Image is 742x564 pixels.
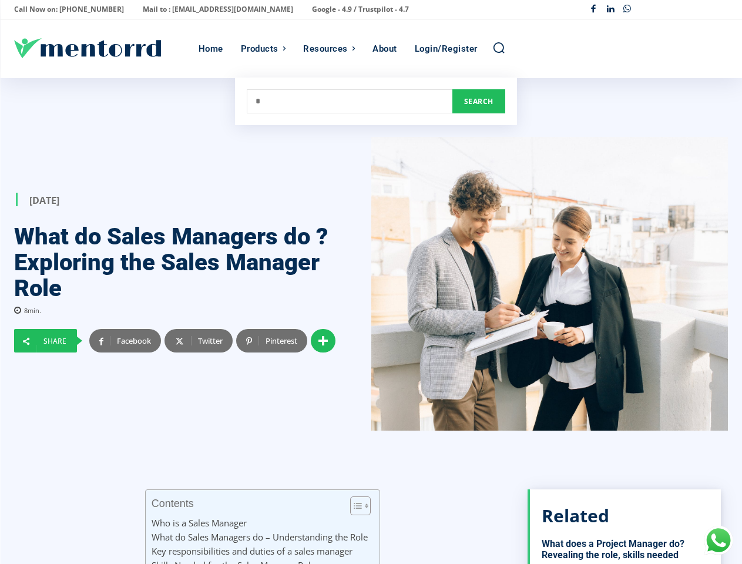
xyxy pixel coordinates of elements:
a: Whatsapp [619,1,636,18]
div: Resources [303,19,348,78]
div: Chat with Us [704,526,733,555]
a: Home [193,19,229,78]
a: What does a Project Manager do? Revealing the role, skills needed [542,538,684,560]
h3: Related [542,507,609,525]
div: About [372,19,397,78]
span: Search [464,95,493,109]
a: Pinterest [236,329,307,352]
a: Linkedin [602,1,619,18]
p: Google - 4.9 / Trustpilot - 4.7 [312,1,409,18]
a: Search [492,41,505,54]
h1: What do Sales Managers do ? Exploring the Sales Manager Role [14,224,336,301]
a: Facebook [89,329,161,352]
div: Twitter [191,329,233,352]
a: About [367,19,403,78]
div: Facebook [110,329,161,352]
p: Contents [152,498,194,509]
a: Resources [297,19,361,78]
a: What do Sales Managers do – Understanding the Role [152,530,368,544]
p: Mail to : [EMAIL_ADDRESS][DOMAIN_NAME] [143,1,293,18]
a: Facebook [585,1,602,18]
div: Share [36,338,76,345]
a: Who is a Sales Manager [152,516,247,530]
div: Products [241,19,278,78]
a: Login/Register [409,19,484,78]
a: Toggle Table of Content [341,496,368,516]
div: Pinterest [258,329,307,352]
p: Call Now on: [PHONE_NUMBER] [14,1,124,18]
span: min. [28,306,41,315]
button: Search [452,89,505,113]
a: Twitter [164,329,233,352]
a: Key responsibilities and duties of a sales manager [152,544,352,558]
div: Home [199,19,223,78]
time: [DATE] [29,193,59,206]
a: Products [235,19,292,78]
div: Login/Register [415,19,478,78]
a: Logo [14,38,193,58]
span: 8 [24,306,28,315]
